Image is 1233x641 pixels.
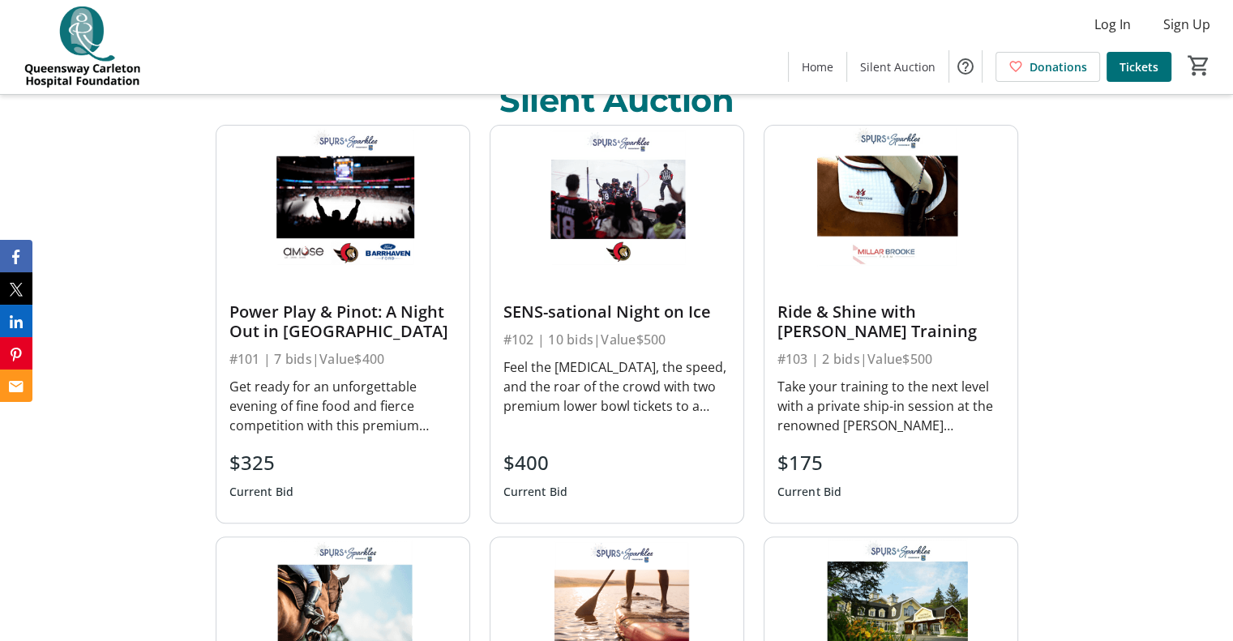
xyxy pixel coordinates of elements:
span: Home [802,58,833,75]
div: Silent Auction [499,76,734,125]
img: SENS-sational Night on Ice [490,126,743,268]
a: Home [789,52,846,82]
span: Donations [1030,58,1087,75]
div: $400 [503,448,568,477]
div: Power Play & Pinot: A Night Out in [GEOGRAPHIC_DATA] [229,302,456,341]
div: Current Bid [229,477,294,506]
a: Tickets [1107,52,1171,82]
div: #103 | 2 bids | Value $500 [777,348,1004,370]
span: Log In [1094,15,1131,34]
img: Ride & Shine with Millar Brooke Training [764,126,1017,268]
a: Donations [995,52,1100,82]
a: Silent Auction [847,52,948,82]
div: Feel the [MEDICAL_DATA], the speed, and the roar of the crowd with two premium lower bowl tickets... [503,357,730,416]
span: Silent Auction [860,58,935,75]
div: Get ready for an unforgettable evening of fine food and fierce competition with this premium Otta... [229,377,456,435]
div: SENS-sational Night on Ice [503,302,730,322]
button: Sign Up [1150,11,1223,37]
button: Cart [1184,51,1214,80]
div: Take your training to the next level with a private ship-in session at the renowned [PERSON_NAME]... [777,377,1004,435]
div: Current Bid [777,477,842,506]
div: $325 [229,448,294,477]
div: $175 [777,448,842,477]
button: Help [949,50,982,83]
div: #101 | 7 bids | Value $400 [229,348,456,370]
div: Ride & Shine with [PERSON_NAME] Training [777,302,1004,341]
div: #102 | 10 bids | Value $500 [503,328,730,351]
span: Sign Up [1163,15,1210,34]
img: QCH Foundation's Logo [10,6,154,88]
span: Tickets [1120,58,1158,75]
button: Log In [1081,11,1144,37]
img: Power Play & Pinot: A Night Out in Ottawa [216,126,469,268]
div: Current Bid [503,477,568,506]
